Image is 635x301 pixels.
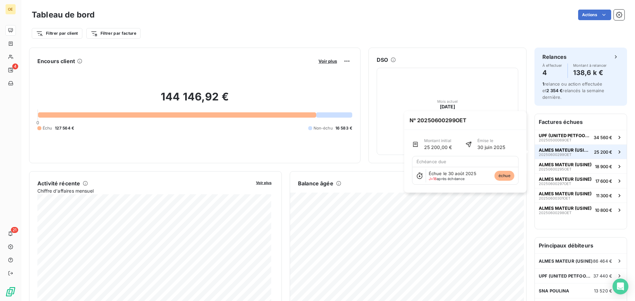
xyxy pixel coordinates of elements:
h6: DSO [377,56,388,64]
span: après échéance [429,177,465,181]
h4: 138,6 k € [573,67,607,78]
span: 21 [11,227,18,233]
button: Actions [578,10,611,20]
span: Échéance due [416,159,446,164]
span: 20250600297OET [539,182,571,186]
button: UPF (UNITED PETFOOD FRANCE)20250500069OET34 560 € [535,130,627,144]
button: ALMES MATEUR (USINE)20250600295OET18 900 € [535,159,627,173]
span: ALMES MATEUR (USINE) [539,147,591,153]
span: ALMES MATEUR (USINE) [539,258,593,264]
span: UPF (UNITED PETFOOD FRANCE) [539,273,593,279]
span: SNA POULINA [539,288,570,293]
h2: 144 146,92 € [37,90,352,110]
span: Émise le [477,138,505,144]
span: ALMES MATEUR (USINE) [539,191,592,196]
span: 20250600299OET [539,153,571,157]
span: Voir plus [256,180,272,185]
span: 20250600301OET [539,196,571,200]
span: 20250600295OET [539,167,571,171]
button: Filtrer par facture [86,28,141,39]
span: échue [494,171,514,181]
h6: Factures échues [535,114,627,130]
span: N° 20250600299OET [404,111,472,130]
h6: Relances [542,53,567,61]
span: 86 464 € [593,258,612,264]
span: Échu [43,125,52,131]
h3: Tableau de bord [32,9,95,21]
span: Montant à relancer [573,63,607,67]
span: 25 200,00 € [424,144,452,151]
span: 20250500069OET [539,138,571,142]
span: 20250600298OET [539,211,571,215]
span: 127 564 € [55,125,74,131]
button: ALMES MATEUR (USINE)20250600298OET10 800 € [535,203,627,217]
span: 25 200 € [594,149,612,155]
span: 2 354 € [546,88,563,93]
span: 0 [36,120,39,125]
h6: Encours client [37,57,75,65]
button: ALMES MATEUR (USINE)20250600299OET25 200 € [535,144,627,159]
span: 1 [542,81,544,87]
span: ALMES MATEUR (USINE) [539,162,592,167]
span: Chiffre d'affaires mensuel [37,187,251,194]
span: Mois actuel [437,99,458,103]
span: 10 800 € [595,207,612,213]
button: ALMES MATEUR (USINE)20250600297OET17 600 € [535,173,627,188]
h6: Principaux débiteurs [535,238,627,253]
span: ALMES MATEUR (USINE) [539,176,592,182]
span: 18 900 € [595,164,612,169]
span: Montant initial [424,138,452,144]
span: Non-échu [314,125,333,131]
span: 11 300 € [596,193,612,198]
span: relance ou action effectuée et relancés la semaine dernière. [542,81,604,100]
span: ALMES MATEUR (USINE) [539,206,592,211]
img: Logo LeanPay [5,286,16,297]
div: OE [5,4,16,15]
button: ALMES MATEUR (USINE)20250600301OET11 300 € [535,188,627,203]
div: Open Intercom Messenger [613,279,628,294]
span: À effectuer [542,63,562,67]
span: 13 520 € [594,288,612,293]
span: UPF (UNITED PETFOOD FRANCE) [539,133,591,138]
button: Voir plus [317,58,339,64]
h6: Balance âgée [298,179,333,187]
h6: Activité récente [37,179,80,187]
span: 4 [12,63,18,69]
span: Voir plus [318,58,337,64]
span: Échue le 30 août 2025 [429,171,476,176]
span: 37 440 € [593,273,612,279]
span: J+18 [429,176,437,181]
span: 16 583 € [335,125,352,131]
h2: j [454,110,457,123]
span: 30 juin 2025 [477,144,505,151]
span: 17 600 € [595,178,612,184]
button: Voir plus [254,179,274,185]
button: Filtrer par client [32,28,82,39]
span: 34 560 € [594,135,612,140]
h4: 4 [542,67,562,78]
span: [DATE] [440,103,455,110]
h2: 49 [438,110,452,123]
